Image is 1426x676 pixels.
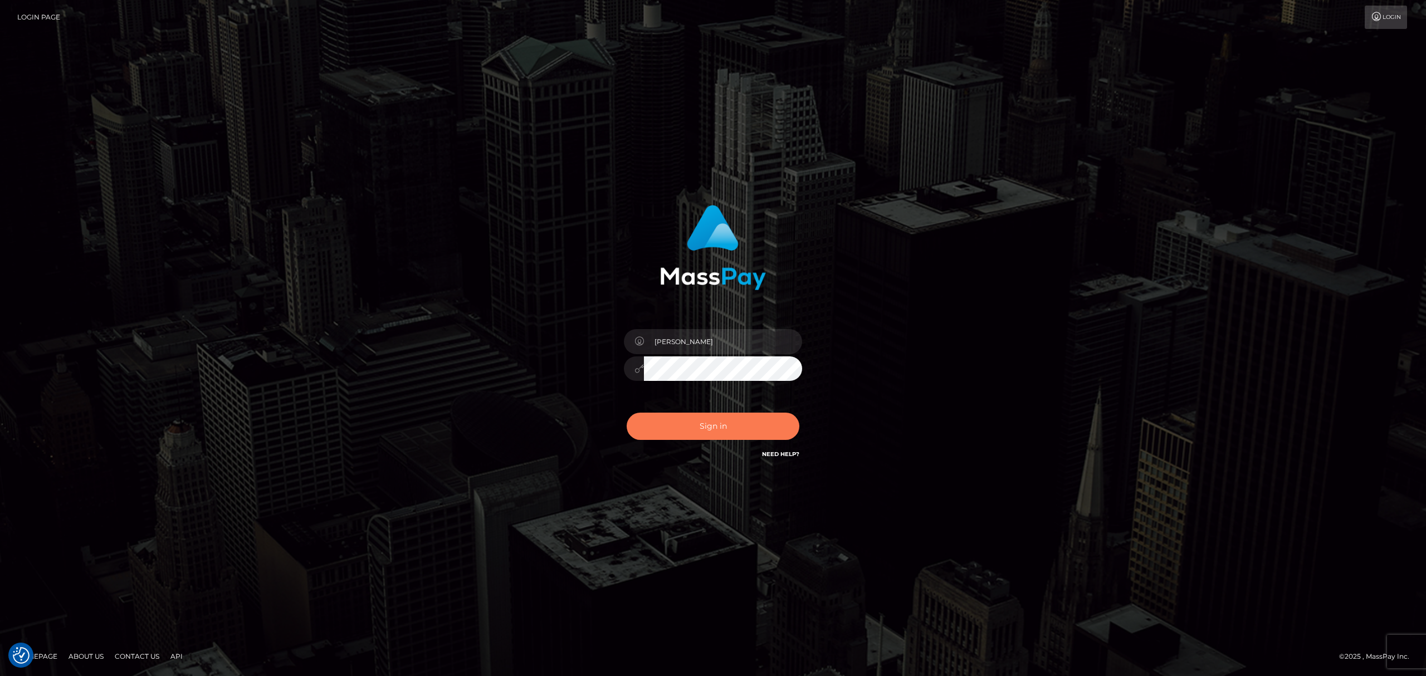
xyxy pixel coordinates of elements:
button: Consent Preferences [13,647,30,664]
a: Homepage [12,648,62,665]
input: Username... [644,329,802,354]
a: API [166,648,187,665]
a: Login Page [17,6,60,29]
a: Login [1365,6,1407,29]
img: Revisit consent button [13,647,30,664]
a: Contact Us [110,648,164,665]
a: Need Help? [762,450,799,458]
a: About Us [64,648,108,665]
div: © 2025 , MassPay Inc. [1339,650,1418,663]
img: MassPay Login [660,205,766,290]
button: Sign in [627,413,799,440]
